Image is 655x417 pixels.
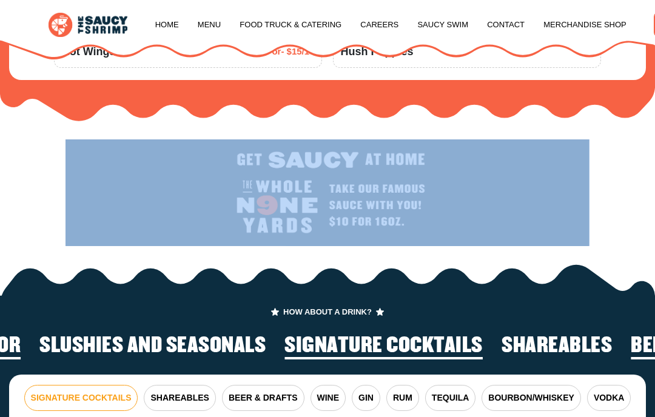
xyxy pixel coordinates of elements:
[39,334,266,361] li: 6 of 6
[39,334,266,358] h2: Slushies and Seasonals
[31,392,132,404] span: SIGNATURE COCKTAILS
[432,392,469,404] span: TEQUILA
[502,334,612,358] h2: Shareables
[594,392,625,404] span: VODKA
[49,13,127,36] img: logo
[198,2,221,48] a: Menu
[311,385,346,411] button: WINE
[487,2,525,48] a: Contact
[222,385,304,411] button: BEER & DRAFTS
[24,385,138,411] button: SIGNATURE COCKTAILS
[240,2,341,48] a: Food Truck & Catering
[502,334,612,361] li: 2 of 6
[284,334,483,361] li: 1 of 6
[425,385,475,411] button: TEQUILA
[352,385,380,411] button: GIN
[488,392,574,404] span: BOURBON/WHISKEY
[317,392,340,404] span: WINE
[358,392,374,404] span: GIN
[271,308,384,316] span: HOW ABOUT A DRINK?
[587,385,631,411] button: VODKA
[386,385,419,411] button: RUM
[482,385,581,411] button: BOURBON/WHISKEY
[284,334,483,358] h2: Signature Cocktails
[150,392,209,404] span: SHAREABLES
[543,2,626,48] a: Merchandise Shop
[417,2,468,48] a: Saucy Swim
[229,392,298,404] span: BEER & DRAFTS
[393,392,412,404] span: RUM
[65,139,589,246] img: logo
[144,385,215,411] button: SHAREABLES
[360,2,398,48] a: Careers
[155,2,179,48] a: Home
